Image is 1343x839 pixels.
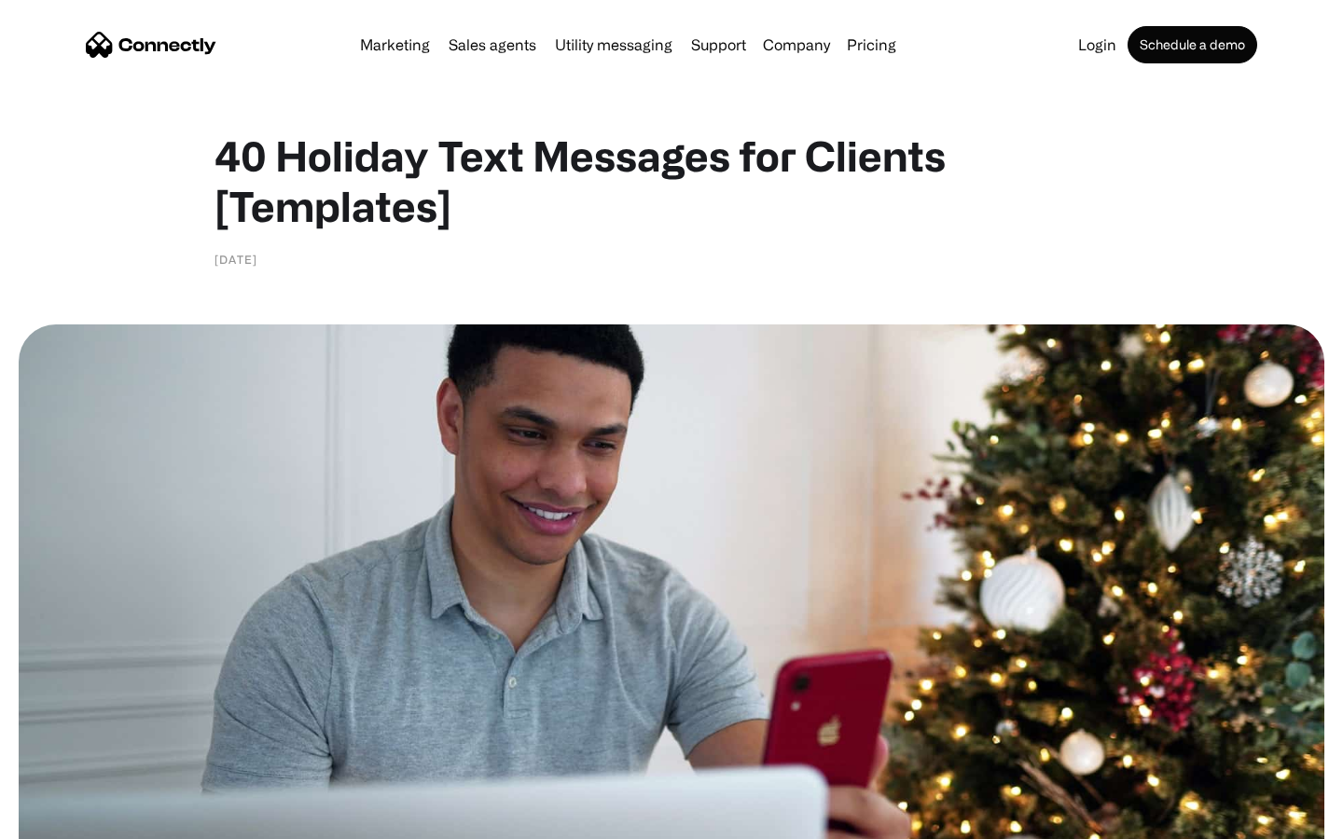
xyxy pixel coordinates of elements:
a: Utility messaging [547,37,680,52]
a: Sales agents [441,37,544,52]
a: Marketing [353,37,437,52]
a: Support [684,37,754,52]
a: Login [1071,37,1124,52]
a: Schedule a demo [1128,26,1257,63]
div: [DATE] [215,250,257,268]
aside: Language selected: English [19,806,112,832]
h1: 40 Holiday Text Messages for Clients [Templates] [215,131,1128,231]
ul: Language list [37,806,112,832]
a: Pricing [839,37,904,52]
div: Company [763,32,830,58]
